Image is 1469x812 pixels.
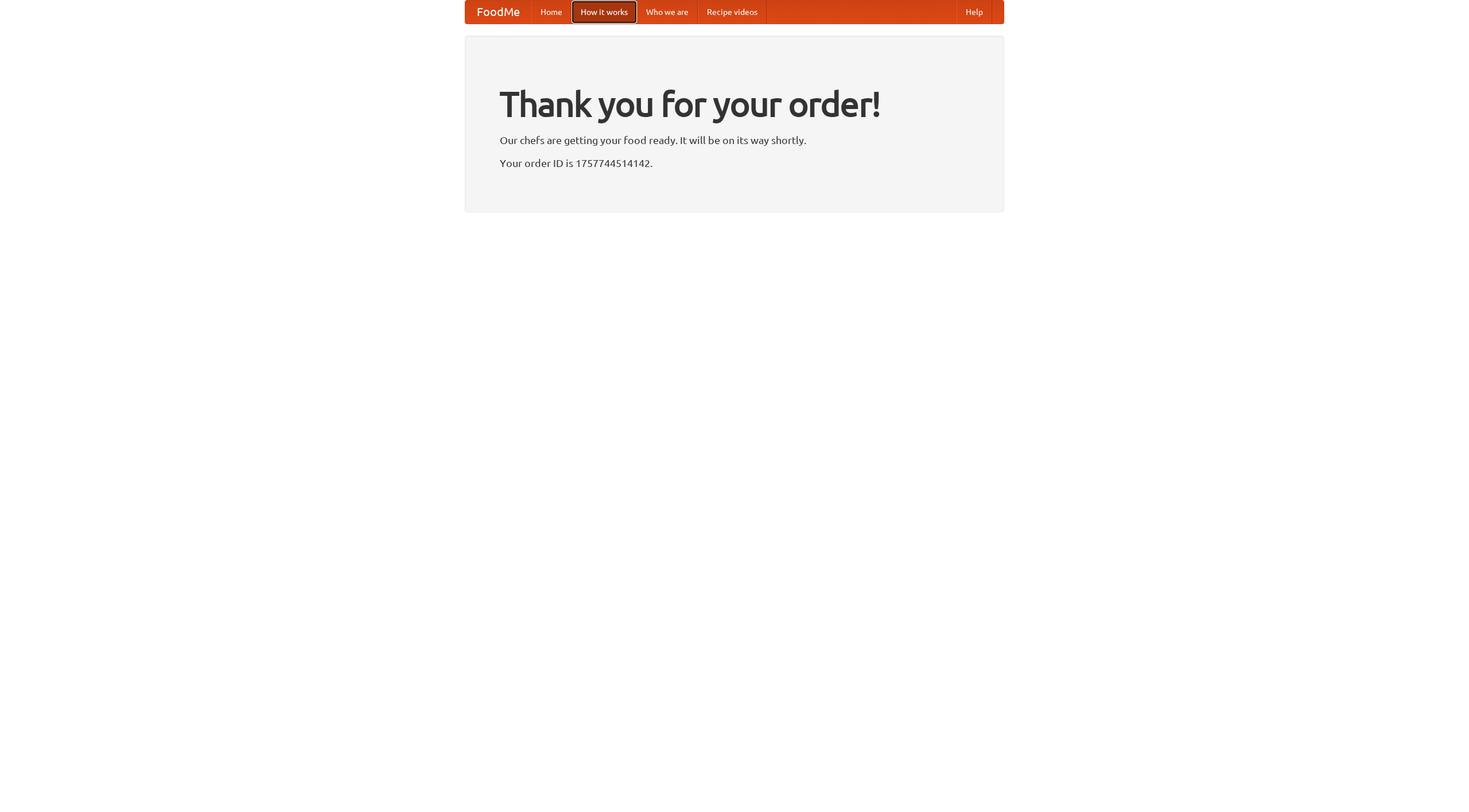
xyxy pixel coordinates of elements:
[572,1,637,24] a: How it works
[531,1,572,24] a: Home
[698,1,767,24] a: Recipe videos
[500,154,969,172] p: Your order ID is 1757744514142.
[465,1,531,24] a: FoodMe
[957,1,992,24] a: Help
[500,131,969,149] p: Our chefs are getting your food ready. It will be on its way shortly.
[500,76,969,131] h1: Thank you for your order!
[637,1,698,24] a: Who we are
